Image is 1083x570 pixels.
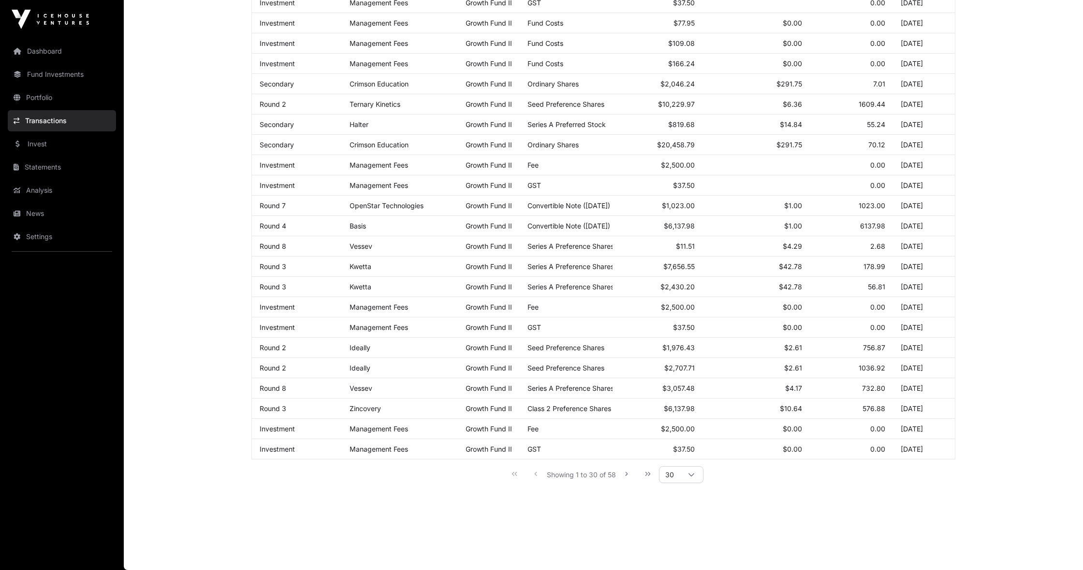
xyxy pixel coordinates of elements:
a: Growth Fund II [466,323,512,331]
a: Kwetta [350,283,371,291]
span: 70.12 [868,141,885,149]
p: Management Fees [350,303,450,311]
span: $0.00 [783,59,802,68]
a: Analysis [8,180,116,201]
a: Growth Fund II [466,201,512,210]
span: Series A Preference Shares (Secondary) [527,283,655,291]
a: Growth Fund II [466,80,512,88]
a: Growth Fund II [466,364,512,372]
span: 0.00 [870,445,885,453]
a: Growth Fund II [466,262,512,271]
a: Growth Fund II [466,384,512,392]
span: $1.00 [784,222,802,230]
td: [DATE] [893,297,955,317]
span: $0.00 [783,323,802,331]
a: Crimson Education [350,80,409,88]
span: Convertible Note ([DATE]) [527,222,610,230]
a: Growth Fund II [466,222,512,230]
a: Investment [260,39,295,47]
td: [DATE] [893,358,955,378]
a: Invest [8,133,116,155]
span: Fee [527,303,539,311]
p: Management Fees [350,59,450,68]
a: Growth Fund II [466,19,512,27]
a: Growth Fund II [466,343,512,352]
span: 0.00 [870,39,885,47]
a: Investment [260,181,295,189]
a: Portfolio [8,87,116,108]
a: Growth Fund II [466,59,512,68]
td: $77.95 [613,13,702,33]
td: [DATE] [893,74,955,94]
a: Growth Fund II [466,425,512,433]
span: Series A Preference Shares [527,384,614,392]
a: Investment [260,19,295,27]
td: $6,137.98 [613,399,702,419]
a: Round 3 [260,283,286,291]
span: 55.24 [867,120,885,128]
a: Growth Fund II [466,100,512,108]
a: Round 7 [260,201,286,210]
span: $2.61 [784,364,802,372]
td: [DATE] [893,54,955,74]
p: Management Fees [350,445,450,453]
td: [DATE] [893,378,955,399]
span: Fund Costs [527,19,563,27]
td: $2,500.00 [613,155,702,175]
a: Statements [8,157,116,178]
td: $6,137.98 [613,216,702,236]
td: [DATE] [893,277,955,297]
td: $20,458.79 [613,135,702,155]
a: Zincovery [350,404,381,413]
a: Round 8 [260,384,286,392]
a: Growth Fund II [466,283,512,291]
a: Growth Fund II [466,161,512,169]
td: $1,976.43 [613,338,702,358]
span: $6.36 [783,100,802,108]
span: 1023.00 [859,201,885,210]
a: Crimson Education [350,141,409,149]
span: $0.00 [783,19,802,27]
span: $291.75 [776,80,802,88]
a: Kwetta [350,262,371,271]
span: $10.64 [780,404,802,413]
td: $2,500.00 [613,419,702,439]
a: Round 3 [260,404,286,413]
span: GST [527,445,541,453]
span: 0.00 [870,425,885,433]
a: News [8,203,116,224]
a: Dashboard [8,41,116,62]
a: Settings [8,226,116,247]
span: 0.00 [870,161,885,169]
td: $37.50 [613,317,702,338]
td: $37.50 [613,175,702,196]
a: Ternary Kinetics [350,100,400,108]
td: [DATE] [893,236,955,256]
span: $2.61 [784,343,802,352]
span: 0.00 [870,19,885,27]
span: 0.00 [870,323,885,331]
span: Ordinary Shares [527,80,579,88]
a: Round 3 [260,262,286,271]
a: Round 2 [260,343,286,352]
a: Fund Investments [8,64,116,85]
td: [DATE] [893,419,955,439]
td: [DATE] [893,155,955,175]
iframe: Chat Widget [1035,524,1083,570]
td: $109.08 [613,33,702,54]
a: Growth Fund II [466,242,512,250]
p: Management Fees [350,425,450,433]
td: [DATE] [893,216,955,236]
td: [DATE] [893,317,955,338]
span: Class 2 Preference Shares [527,404,611,413]
span: $0.00 [783,445,802,453]
a: Investment [260,59,295,68]
a: Ideally [350,343,370,352]
a: Round 2 [260,100,286,108]
td: $2,500.00 [613,297,702,317]
span: 56.81 [868,283,885,291]
a: Growth Fund II [466,141,512,149]
a: Investment [260,323,295,331]
span: $1.00 [784,201,802,210]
